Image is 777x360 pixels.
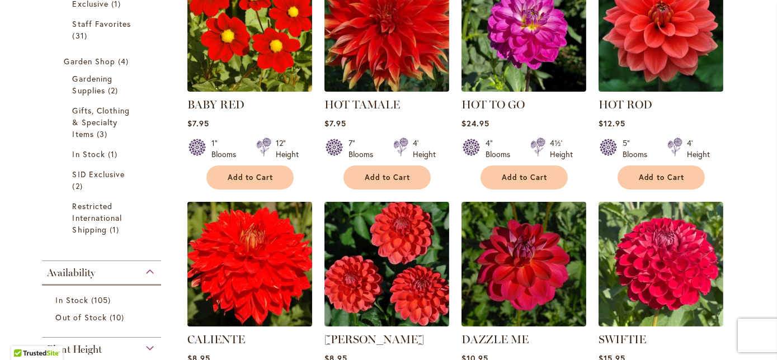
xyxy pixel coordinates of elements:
span: Gifts, Clothing & Specialty Items [73,105,130,139]
span: Restricted International Shipping [73,201,123,235]
a: [PERSON_NAME] [324,333,424,346]
div: 12" Height [276,138,299,160]
button: Add to Cart [481,165,568,190]
a: In Stock [73,148,134,160]
a: Out of Stock 10 [56,311,150,323]
img: BENJAMIN MATTHEW [324,202,449,326]
span: $12.95 [599,118,625,129]
span: SID Exclusive [73,169,125,179]
div: 4' Height [413,138,436,160]
span: Add to Cart [228,173,274,182]
span: 1 [108,148,120,160]
a: HOT TO GO [462,83,586,94]
div: 4" Blooms [486,138,517,160]
iframe: Launch Accessibility Center [8,320,40,352]
span: 2 [108,84,121,96]
a: DAZZLE ME [462,318,586,329]
a: DAZZLE ME [462,333,529,346]
span: Add to Cart [365,173,411,182]
a: HOT TO GO [462,98,525,111]
a: Gifts, Clothing &amp; Specialty Items [73,105,134,140]
a: BABY RED [187,83,312,94]
span: 31 [73,30,90,41]
a: HOT ROD [599,83,723,94]
a: BABY RED [187,98,244,111]
span: Gardening Supplies [73,73,112,96]
div: 1" Blooms [211,138,243,160]
a: CALIENTE [187,333,245,346]
span: 10 [110,311,127,323]
img: CALIENTE [184,198,315,329]
span: 2 [73,180,86,192]
a: HOT TAMALE [324,98,400,111]
a: SWIFTIE [599,333,646,346]
img: DAZZLE ME [462,202,586,326]
a: In Stock 105 [56,294,150,306]
span: 1 [110,224,122,235]
a: Hot Tamale [324,83,449,94]
a: BENJAMIN MATTHEW [324,318,449,329]
div: 7" Blooms [349,138,380,160]
div: 4' Height [687,138,710,160]
span: Out of Stock [56,312,107,323]
button: Add to Cart [206,165,294,190]
span: Garden Shop [64,56,116,67]
a: SWIFTIE [599,318,723,329]
a: Gardening Supplies [73,73,134,96]
span: Add to Cart [502,173,548,182]
span: 3 [97,128,110,140]
a: CALIENTE [187,318,312,329]
a: HOT ROD [599,98,652,111]
button: Add to Cart [618,165,705,190]
span: In Stock [73,149,105,159]
a: SID Exclusive [73,168,134,192]
span: 4 [118,55,131,67]
button: Add to Cart [343,165,431,190]
span: Plant Height [48,343,102,356]
a: Restricted International Shipping [73,200,134,235]
div: 5" Blooms [623,138,654,160]
span: Add to Cart [639,173,685,182]
span: $7.95 [187,118,209,129]
span: Availability [48,267,96,279]
span: Staff Favorites [73,18,131,29]
span: In Stock [56,295,88,305]
a: Garden Shop [64,55,142,67]
a: Staff Favorites [73,18,134,41]
div: 4½' Height [550,138,573,160]
span: $24.95 [462,118,489,129]
img: SWIFTIE [599,202,723,326]
span: $7.95 [324,118,346,129]
span: 105 [91,294,114,306]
